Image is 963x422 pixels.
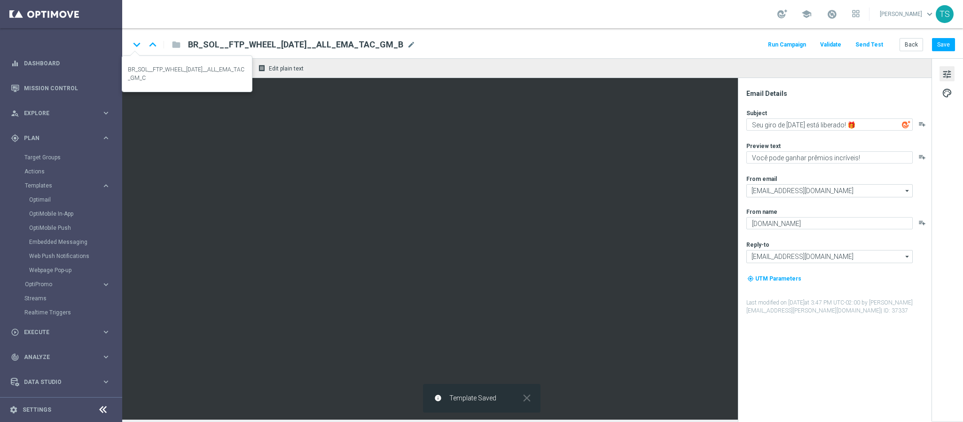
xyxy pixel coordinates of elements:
[11,51,110,76] div: Dashboard
[24,379,102,385] span: Data Studio
[11,76,110,101] div: Mission Control
[746,109,767,117] label: Subject
[746,142,781,150] label: Preview text
[903,250,912,263] i: arrow_drop_down
[24,277,121,291] div: OptiPromo
[9,406,18,414] i: settings
[819,39,843,51] button: Validate
[256,62,308,74] button: receipt Edit plain text
[130,38,144,52] i: keyboard_arrow_down
[29,193,121,207] div: Optimail
[25,183,92,188] span: Templates
[24,182,111,189] button: Templates keyboard_arrow_right
[24,281,111,288] button: OptiPromo keyboard_arrow_right
[10,378,111,386] button: Data Studio keyboard_arrow_right
[102,377,110,386] i: keyboard_arrow_right
[11,353,102,361] div: Analyze
[936,5,954,23] div: TS
[24,154,98,161] a: Target Groups
[269,65,304,72] span: Edit plain text
[24,164,121,179] div: Actions
[820,41,841,48] span: Validate
[29,196,98,203] a: Optimail
[854,39,885,51] button: Send Test
[24,168,98,175] a: Actions
[102,328,110,336] i: keyboard_arrow_right
[188,39,403,50] span: BR_SOL__FTP_WHEEL_HALLOWEEN__ALL_EMA_TAC_GM_B
[746,250,913,263] input: Select
[258,64,266,72] i: receipt
[10,134,111,142] button: gps_fixed Plan keyboard_arrow_right
[902,120,910,129] img: optiGenie.svg
[746,241,769,249] label: Reply-to
[940,66,955,81] button: tune
[903,185,912,197] i: arrow_drop_down
[10,353,111,361] button: track_changes Analyze keyboard_arrow_right
[24,179,121,277] div: Templates
[29,210,98,218] a: OptiMobile In-App
[24,76,110,101] a: Mission Control
[918,153,926,161] i: playlist_add
[10,85,111,92] button: Mission Control
[918,120,926,128] i: playlist_add
[102,181,110,190] i: keyboard_arrow_right
[10,328,111,336] button: play_circle_outline Execute keyboard_arrow_right
[29,207,121,221] div: OptiMobile In-App
[11,109,102,117] div: Explore
[25,281,92,287] span: OptiPromo
[11,394,110,419] div: Optibot
[29,235,121,249] div: Embedded Messaging
[29,266,98,274] a: Webpage Pop-up
[102,352,110,361] i: keyboard_arrow_right
[24,329,102,335] span: Execute
[29,263,121,277] div: Webpage Pop-up
[11,328,19,336] i: play_circle_outline
[29,221,121,235] div: OptiMobile Push
[881,307,908,314] span: | ID: 37337
[25,183,102,188] div: Templates
[102,280,110,289] i: keyboard_arrow_right
[24,150,121,164] div: Target Groups
[449,394,496,402] span: Template Saved
[746,274,802,284] button: my_location UTM Parameters
[942,87,952,99] span: palette
[29,238,98,246] a: Embedded Messaging
[102,109,110,117] i: keyboard_arrow_right
[924,9,935,19] span: keyboard_arrow_down
[918,219,926,227] button: playlist_add
[746,299,931,315] label: Last modified on [DATE] at 3:47 PM UTC-02:00 by [PERSON_NAME][EMAIL_ADDRESS][PERSON_NAME][DOMAIN_...
[767,39,807,51] button: Run Campaign
[755,275,801,282] span: UTM Parameters
[23,407,51,413] a: Settings
[10,109,111,117] button: person_search Explore keyboard_arrow_right
[29,249,121,263] div: Web Push Notifications
[747,275,754,282] i: my_location
[407,40,415,49] span: mode_edit
[24,135,102,141] span: Plan
[801,9,812,19] span: school
[25,281,102,287] div: OptiPromo
[746,175,777,183] label: From email
[879,7,936,21] a: [PERSON_NAME]keyboard_arrow_down
[24,291,121,305] div: Streams
[11,109,19,117] i: person_search
[746,89,931,98] div: Email Details
[24,309,98,316] a: Realtime Triggers
[932,38,955,51] button: Save
[146,38,160,52] i: keyboard_arrow_up
[29,252,98,260] a: Web Push Notifications
[11,134,102,142] div: Plan
[24,295,98,302] a: Streams
[746,184,913,197] input: Select
[10,60,111,67] button: equalizer Dashboard
[24,305,121,320] div: Realtime Triggers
